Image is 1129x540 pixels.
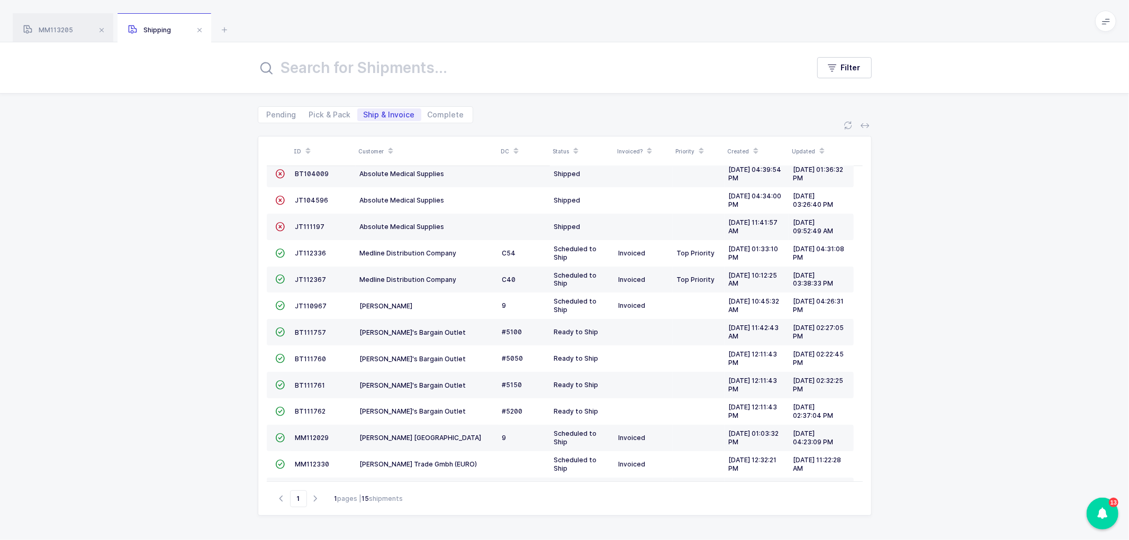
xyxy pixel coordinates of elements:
[295,223,325,231] span: JT111197
[793,271,834,288] span: [DATE] 03:38:33 PM
[23,26,73,34] span: MM113205
[335,494,403,504] div: pages | shipments
[295,381,326,389] span: BT111761
[619,434,669,442] div: Invoiced
[554,223,581,231] span: Shipped
[729,350,778,367] span: [DATE] 12:11:43 PM
[295,276,327,283] span: JT112367
[276,249,285,257] span: 
[554,456,597,472] span: Scheduled to Ship
[619,301,669,310] div: Invoiced
[729,297,780,314] span: [DATE] 10:45:32 AM
[360,196,445,204] span: Absolute Medical Supplies
[335,495,338,502] b: 1
[360,434,482,442] span: [PERSON_NAME] [GEOGRAPHIC_DATA]
[360,407,466,415] span: [PERSON_NAME]'s Bargain Outlet
[502,354,523,362] span: #5050
[792,142,851,160] div: Updated
[359,142,495,160] div: Customer
[793,429,834,446] span: [DATE] 04:23:09 PM
[729,324,779,340] span: [DATE] 11:42:43 AM
[728,142,786,160] div: Created
[793,403,834,419] span: [DATE] 02:37:04 PM
[276,170,285,178] span: 
[793,350,844,367] span: [DATE] 02:22:45 PM
[502,381,522,389] span: #5150
[554,297,597,314] span: Scheduled to Ship
[676,142,721,160] div: Priority
[554,245,597,261] span: Scheduled to Ship
[276,434,285,442] span: 
[295,170,329,178] span: BT104009
[360,249,457,257] span: Medline Distribution Company
[360,276,457,283] span: Medline Distribution Company
[729,192,782,208] span: [DATE] 04:34:00 PM
[276,407,285,415] span: 
[309,111,351,118] span: Pick & Pack
[677,276,715,283] span: Top Priority
[276,196,285,204] span: 
[295,328,327,336] span: BT111757
[360,355,466,363] span: [PERSON_NAME]'s Bargain Outlet
[360,302,413,310] span: [PERSON_NAME]
[554,381,599,389] span: Ready to Ship
[502,328,522,336] span: #5100
[677,249,715,257] span: Top Priority
[290,490,307,507] span: Go to
[729,429,779,446] span: [DATE] 01:03:32 PM
[502,301,507,309] span: 9
[360,328,466,336] span: [PERSON_NAME]'s Bargain Outlet
[501,142,547,160] div: DC
[1109,498,1118,507] div: 13
[362,495,369,502] b: 15
[428,111,464,118] span: Complete
[554,328,599,336] span: Ready to Ship
[502,407,523,415] span: #5200
[729,456,777,472] span: [DATE] 12:32:21 PM
[554,170,581,178] span: Shipped
[793,245,845,261] span: [DATE] 04:31:08 PM
[295,355,327,363] span: BT111760
[360,170,445,178] span: Absolute Medical Supplies
[729,166,782,182] span: [DATE] 04:39:54 PM
[729,218,778,235] span: [DATE] 11:41:57 AM
[276,354,285,362] span: 
[294,142,353,160] div: ID
[502,249,516,257] span: C54
[276,328,285,336] span: 
[793,377,844,393] span: [DATE] 02:32:25 PM
[267,111,296,118] span: Pending
[817,57,872,78] button: Filter
[502,276,516,283] span: C40
[793,218,834,235] span: [DATE] 09:52:49 AM
[554,407,599,415] span: Ready to Ship
[553,142,611,160] div: Status
[1087,498,1118,529] div: 13
[729,271,778,288] span: [DATE] 10:12:25 AM
[554,354,599,362] span: Ready to Ship
[618,142,670,160] div: Invoiced?
[554,196,581,204] span: Shipped
[554,429,597,446] span: Scheduled to Ship
[276,223,285,231] span: 
[619,249,669,258] div: Invoiced
[295,434,329,442] span: MM112029
[841,62,861,73] span: Filter
[793,456,842,472] span: [DATE] 11:22:28 AM
[295,460,330,468] span: MM112330
[295,249,327,257] span: JT112336
[276,275,285,283] span: 
[295,407,326,415] span: BT111762
[295,196,329,204] span: JT104596
[619,460,669,469] div: Invoiced
[729,245,779,261] span: [DATE] 01:33:10 PM
[295,302,327,310] span: JT110967
[502,434,507,442] span: 9
[619,276,669,284] div: Invoiced
[729,403,778,419] span: [DATE] 12:11:43 PM
[793,166,844,182] span: [DATE] 01:36:32 PM
[793,324,844,340] span: [DATE] 02:27:05 PM
[793,297,844,314] span: [DATE] 04:26:31 PM
[360,460,477,468] span: [PERSON_NAME] Trade Gmbh (EURO)
[258,55,796,80] input: Search for Shipments...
